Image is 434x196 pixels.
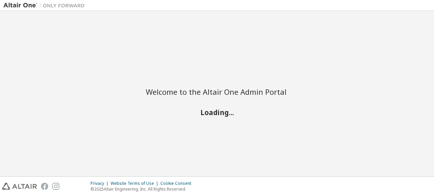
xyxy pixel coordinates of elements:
[2,183,37,190] img: altair_logo.svg
[52,183,59,190] img: instagram.svg
[146,108,288,116] h2: Loading...
[41,183,48,190] img: facebook.svg
[91,186,195,192] p: © 2025 Altair Engineering, Inc. All Rights Reserved.
[160,181,195,186] div: Cookie Consent
[91,181,111,186] div: Privacy
[111,181,160,186] div: Website Terms of Use
[146,87,288,96] h2: Welcome to the Altair One Admin Portal
[3,2,88,9] img: Altair One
